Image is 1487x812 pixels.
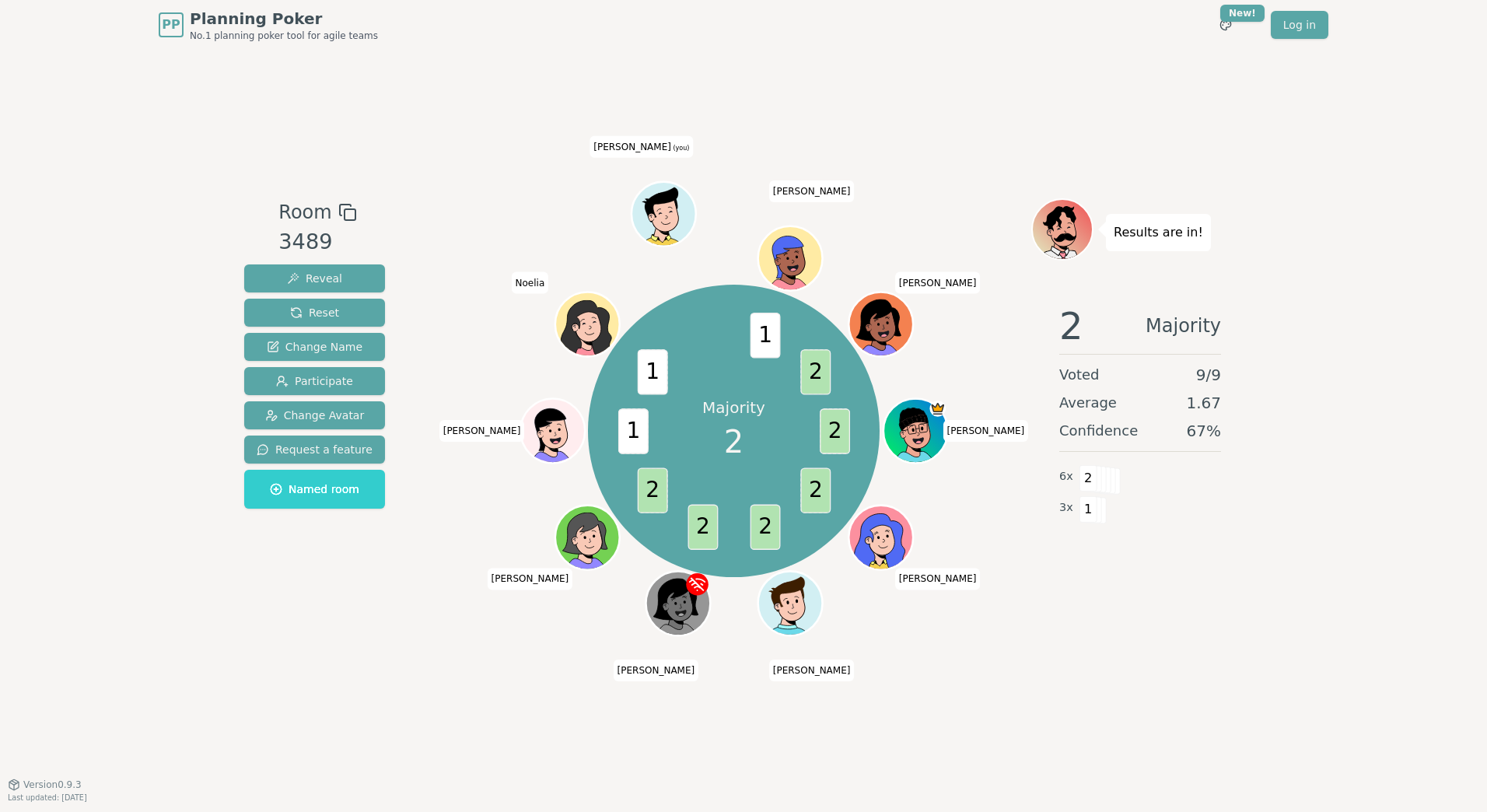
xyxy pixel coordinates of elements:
[257,442,373,457] span: Request a feature
[23,779,82,791] span: Version 0.9.3
[590,136,693,158] span: Click to change your name
[633,184,694,244] button: Click to change your avatar
[1186,392,1221,414] span: 1.67
[671,145,690,152] span: (you)
[512,272,549,294] span: Click to change your name
[769,660,855,681] span: Click to change your name
[1059,392,1117,414] span: Average
[1079,496,1097,523] span: 1
[270,481,359,497] span: Named room
[1059,499,1073,516] span: 3 x
[750,504,780,549] span: 2
[1114,222,1203,243] p: Results are in!
[618,408,648,453] span: 1
[8,793,87,802] span: Last updated: [DATE]
[190,30,378,42] span: No.1 planning poker tool for agile teams
[278,198,331,226] span: Room
[1059,420,1138,442] span: Confidence
[614,660,699,681] span: Click to change your name
[162,16,180,34] span: PP
[800,467,831,513] span: 2
[244,333,385,361] button: Change Name
[276,373,353,389] span: Participate
[244,470,385,509] button: Named room
[895,568,981,590] span: Click to change your name
[244,367,385,395] button: Participate
[943,420,1029,442] span: Click to change your name
[1196,364,1221,386] span: 9 / 9
[8,779,82,791] button: Version0.9.3
[244,401,385,429] button: Change Avatar
[278,226,356,258] div: 3489
[1146,307,1221,345] span: Majority
[287,271,342,286] span: Reveal
[290,305,339,320] span: Reset
[637,467,667,513] span: 2
[1059,468,1073,485] span: 6 x
[800,349,831,394] span: 2
[1187,420,1221,442] span: 67 %
[1212,11,1240,39] button: New!
[1059,307,1083,345] span: 2
[244,299,385,327] button: Reset
[702,397,765,418] p: Majority
[929,401,946,417] span: Fabian is the host
[724,418,743,465] span: 2
[190,8,378,30] span: Planning Poker
[688,504,718,549] span: 2
[159,8,378,42] a: PPPlanning PokerNo.1 planning poker tool for agile teams
[439,420,525,442] span: Click to change your name
[895,272,981,294] span: Click to change your name
[1220,5,1265,22] div: New!
[267,339,362,355] span: Change Name
[769,180,855,202] span: Click to change your name
[265,408,365,423] span: Change Avatar
[244,264,385,292] button: Reveal
[1059,364,1100,386] span: Voted
[1271,11,1328,39] a: Log in
[750,313,780,358] span: 1
[1079,465,1097,492] span: 2
[244,436,385,464] button: Request a feature
[820,408,850,453] span: 2
[488,568,573,590] span: Click to change your name
[637,349,667,394] span: 1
